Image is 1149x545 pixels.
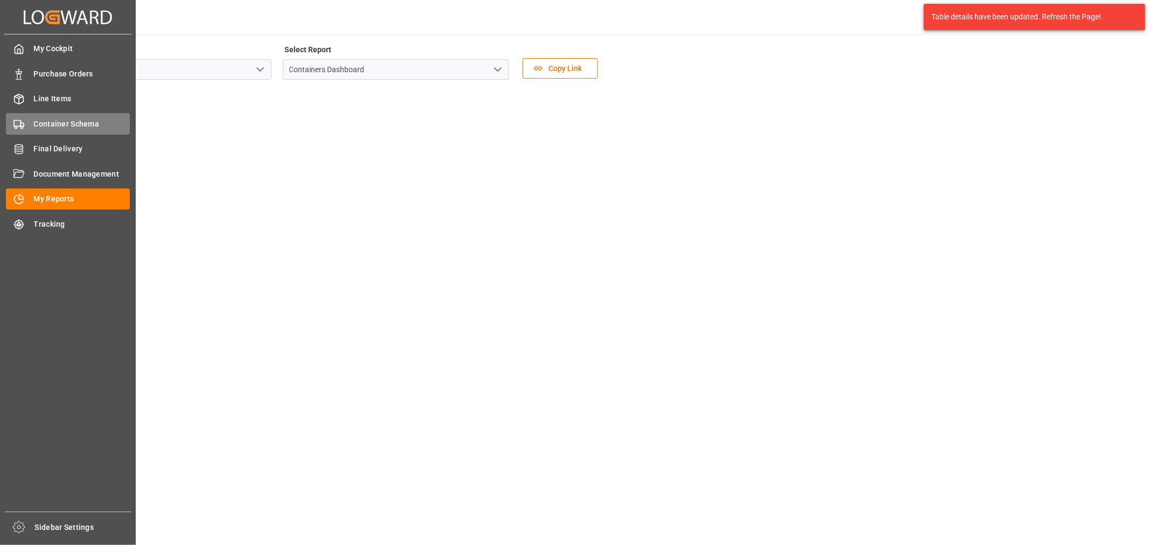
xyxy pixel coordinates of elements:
[35,522,131,533] span: Sidebar Settings
[34,118,130,130] span: Container Schema
[34,219,130,230] span: Tracking
[523,58,598,79] button: Copy Link
[283,42,333,57] label: Select Report
[6,63,130,84] a: Purchase Orders
[489,61,505,78] button: open menu
[34,143,130,155] span: Final Delivery
[543,63,587,74] span: Copy Link
[34,169,130,180] span: Document Management
[6,38,130,59] a: My Cockpit
[6,213,130,234] a: Tracking
[34,93,130,104] span: Line Items
[45,59,271,80] input: Type to search/select
[34,43,130,54] span: My Cockpit
[6,138,130,159] a: Final Delivery
[252,61,268,78] button: open menu
[283,59,509,80] input: Type to search/select
[931,11,1130,23] div: Table details have been updated. Refresh the Page!.
[34,68,130,80] span: Purchase Orders
[6,113,130,134] a: Container Schema
[6,88,130,109] a: Line Items
[6,163,130,184] a: Document Management
[34,193,130,205] span: My Reports
[6,188,130,209] a: My Reports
